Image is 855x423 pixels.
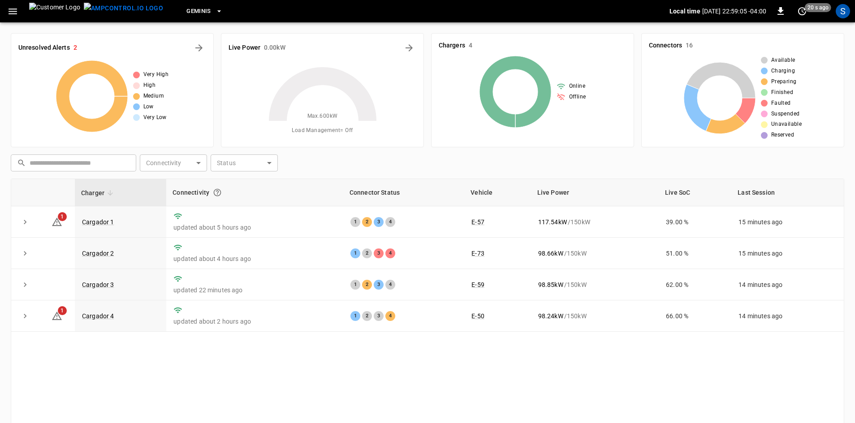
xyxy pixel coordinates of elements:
[143,113,167,122] span: Very Low
[464,179,531,206] th: Vehicle
[362,280,372,290] div: 2
[771,88,793,97] span: Finished
[538,280,563,289] p: 98.85 kW
[731,269,844,300] td: 14 minutes ago
[143,81,156,90] span: High
[82,250,114,257] a: Cargador 2
[471,312,484,320] a: E-50
[659,206,731,238] td: 39.00 %
[731,206,844,238] td: 15 minutes ago
[73,43,77,53] h6: 2
[143,70,169,79] span: Very High
[209,184,225,201] button: Connection between the charger and our software.
[731,238,844,269] td: 15 minutes ago
[471,218,484,226] a: E-57
[18,247,32,260] button: expand row
[538,312,563,320] p: 98.24 kW
[771,131,794,140] span: Reserved
[469,41,472,51] h6: 4
[18,43,70,53] h6: Unresolved Alerts
[471,281,484,288] a: E-59
[229,43,260,53] h6: Live Power
[29,3,80,20] img: Customer Logo
[343,179,464,206] th: Connector Status
[84,3,163,14] img: ampcontrol.io logo
[686,41,693,51] h6: 16
[362,248,372,258] div: 2
[731,300,844,332] td: 14 minutes ago
[173,254,336,263] p: updated about 4 hours ago
[538,218,652,226] div: / 150 kW
[173,286,336,295] p: updated 22 minutes ago
[569,82,585,91] span: Online
[836,4,850,18] div: profile-icon
[538,312,652,320] div: / 150 kW
[795,4,809,18] button: set refresh interval
[374,248,384,258] div: 3
[385,280,395,290] div: 4
[538,218,567,226] p: 117.54 kW
[18,309,32,323] button: expand row
[374,217,384,227] div: 3
[659,300,731,332] td: 66.00 %
[649,41,682,51] h6: Connectors
[18,215,32,229] button: expand row
[669,7,700,16] p: Local time
[659,269,731,300] td: 62.00 %
[173,317,336,326] p: updated about 2 hours ago
[18,278,32,291] button: expand row
[569,93,586,102] span: Offline
[173,184,337,201] div: Connectivity
[186,6,211,17] span: Geminis
[374,311,384,321] div: 3
[771,120,802,129] span: Unavailable
[731,179,844,206] th: Last Session
[805,3,831,12] span: 20 s ago
[402,41,416,55] button: Energy Overview
[771,110,800,119] span: Suspended
[538,249,652,258] div: / 150 kW
[538,280,652,289] div: / 150 kW
[385,248,395,258] div: 4
[350,217,360,227] div: 1
[362,217,372,227] div: 2
[385,217,395,227] div: 4
[771,77,797,86] span: Preparing
[362,311,372,321] div: 2
[439,41,465,51] h6: Chargers
[58,306,67,315] span: 1
[81,188,116,198] span: Charger
[264,43,285,53] h6: 0.00 kW
[192,41,206,55] button: All Alerts
[82,281,114,288] a: Cargador 3
[350,248,360,258] div: 1
[173,223,336,232] p: updated about 5 hours ago
[82,218,114,226] a: Cargador 1
[52,218,62,225] a: 1
[292,126,353,135] span: Load Management = Off
[82,312,114,320] a: Cargador 4
[183,3,226,20] button: Geminis
[659,179,731,206] th: Live SoC
[143,92,164,101] span: Medium
[350,280,360,290] div: 1
[471,250,484,257] a: E-73
[702,7,766,16] p: [DATE] 22:59:05 -04:00
[307,112,338,121] span: Max. 600 kW
[143,103,154,111] span: Low
[771,67,795,76] span: Charging
[771,99,791,108] span: Faulted
[771,56,795,65] span: Available
[350,311,360,321] div: 1
[531,179,659,206] th: Live Power
[58,212,67,221] span: 1
[374,280,384,290] div: 3
[385,311,395,321] div: 4
[52,312,62,319] a: 1
[538,249,563,258] p: 98.66 kW
[659,238,731,269] td: 51.00 %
